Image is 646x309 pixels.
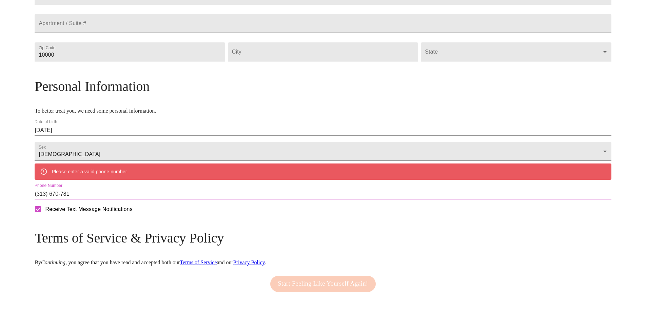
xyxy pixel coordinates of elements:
a: Privacy Policy [233,259,265,265]
a: Terms of Service [180,259,217,265]
div: Please enter a valid phone number [52,166,127,178]
h3: Personal Information [35,78,611,94]
div: ​ [421,42,611,61]
p: To better treat you, we need some personal information. [35,108,611,114]
p: By , you agree that you have read and accepted both our and our . [35,259,611,266]
label: Date of birth [35,120,57,124]
em: Continuing [41,259,65,265]
span: Receive Text Message Notifications [45,205,132,213]
div: [DEMOGRAPHIC_DATA] [35,142,611,161]
label: Phone Number [35,184,62,188]
h3: Terms of Service & Privacy Policy [35,230,611,246]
